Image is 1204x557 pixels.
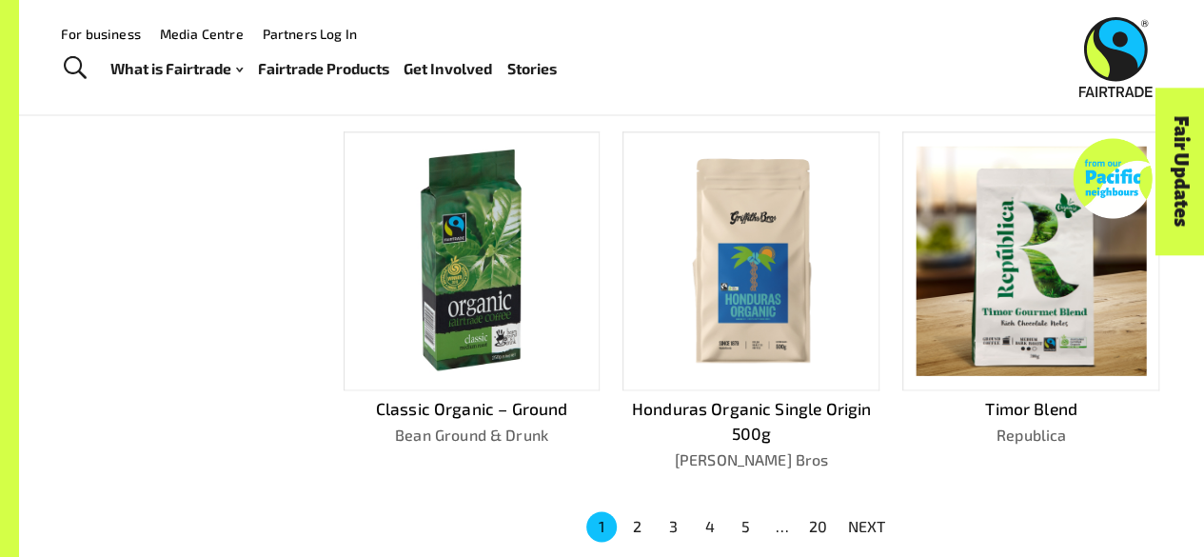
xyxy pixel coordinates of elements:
[803,511,834,542] button: Go to page 20
[263,26,357,42] a: Partners Log In
[902,131,1159,472] a: Timor BlendRepublica
[344,131,601,472] a: Classic Organic – GroundBean Ground & Drunk
[507,55,557,82] a: Stories
[110,55,243,82] a: What is Fairtrade
[659,511,689,542] button: Go to page 3
[622,131,879,472] a: Honduras Organic Single Origin 500g[PERSON_NAME] Bros
[1079,17,1153,97] img: Fairtrade Australia New Zealand logo
[622,448,879,471] p: [PERSON_NAME] Bros
[622,511,653,542] button: Go to page 2
[344,424,601,447] p: Bean Ground & Drunk
[695,511,725,542] button: Go to page 4
[902,397,1159,422] p: Timor Blend
[586,511,617,542] button: page 1
[622,397,879,447] p: Honduras Organic Single Origin 500g
[257,55,388,82] a: Fairtrade Products
[848,515,886,538] p: NEXT
[160,26,244,42] a: Media Centre
[902,424,1159,447] p: Republica
[767,515,798,538] div: …
[731,511,761,542] button: Go to page 5
[51,45,98,92] a: Toggle Search
[344,397,601,422] p: Classic Organic – Ground
[61,26,141,42] a: For business
[837,509,898,544] button: NEXT
[583,509,898,544] nav: pagination navigation
[404,55,492,82] a: Get Involved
